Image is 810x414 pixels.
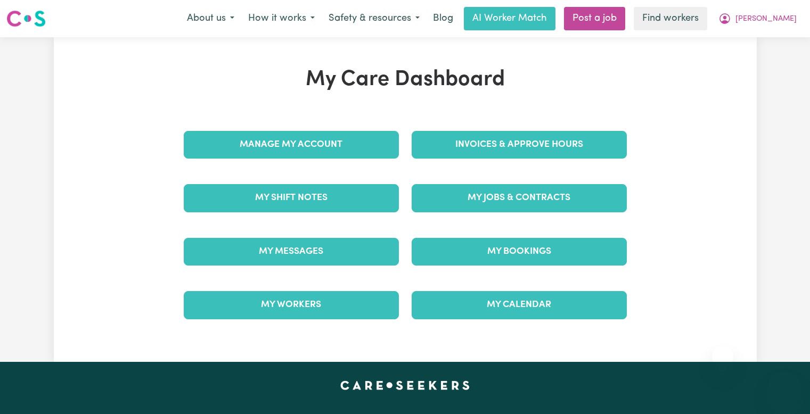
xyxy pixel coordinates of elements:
a: Blog [427,7,460,30]
button: Safety & resources [322,7,427,30]
button: How it works [241,7,322,30]
h1: My Care Dashboard [177,67,633,93]
a: My Shift Notes [184,184,399,212]
span: [PERSON_NAME] [735,13,797,25]
a: My Bookings [412,238,627,266]
a: Careseekers logo [6,6,46,31]
a: My Messages [184,238,399,266]
a: AI Worker Match [464,7,555,30]
a: My Jobs & Contracts [412,184,627,212]
a: Find workers [634,7,707,30]
button: My Account [711,7,804,30]
a: Post a job [564,7,625,30]
iframe: Close message [712,346,733,367]
a: Careseekers home page [340,381,470,390]
button: About us [180,7,241,30]
img: Careseekers logo [6,9,46,28]
a: My Workers [184,291,399,319]
a: My Calendar [412,291,627,319]
a: Manage My Account [184,131,399,159]
iframe: Button to launch messaging window [767,371,801,405]
a: Invoices & Approve Hours [412,131,627,159]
